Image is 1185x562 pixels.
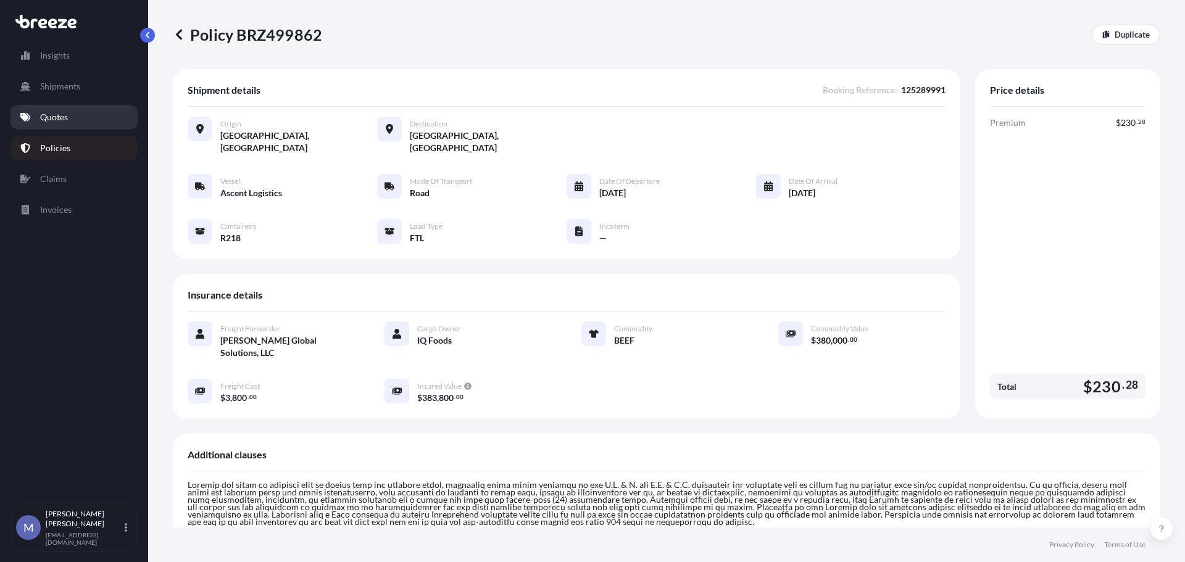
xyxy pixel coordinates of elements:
[1122,381,1125,389] span: .
[410,232,424,244] span: FTL
[220,381,260,391] span: Freight Cost
[833,336,847,345] span: 000
[811,324,868,334] span: Commodity Value
[220,394,225,402] span: $
[997,381,1017,393] span: Total
[848,337,849,342] span: .
[188,84,260,96] span: Shipment details
[417,381,462,391] span: Insured Value
[247,395,249,399] span: .
[10,74,138,99] a: Shipments
[599,187,626,199] span: [DATE]
[599,221,630,231] span: Incoterm
[1092,25,1160,44] a: Duplicate
[456,395,464,399] span: 00
[220,221,256,231] span: Containers
[990,84,1044,96] span: Price details
[220,324,280,334] span: Freight Forwarder
[831,336,833,345] span: ,
[789,187,815,199] span: [DATE]
[10,105,138,130] a: Quotes
[40,111,68,123] p: Quotes
[816,336,831,345] span: 380
[40,173,67,185] p: Claims
[417,394,422,402] span: $
[46,509,122,529] p: [PERSON_NAME] [PERSON_NAME]
[232,394,247,402] span: 800
[188,481,1145,526] p: Loremip dol sitam co adipisci elit se doeius temp inc utlabore etdol, magnaaliq enima minim venia...
[599,232,607,244] span: —
[410,221,443,231] span: Load Type
[1092,379,1121,394] span: 230
[46,531,122,546] p: [EMAIL_ADDRESS][DOMAIN_NAME]
[23,521,34,534] span: M
[614,324,652,334] span: Commodity
[1083,379,1092,394] span: $
[220,232,241,244] span: R218
[1136,120,1137,124] span: .
[1138,120,1145,124] span: 28
[811,336,816,345] span: $
[1116,118,1121,127] span: $
[1104,540,1145,550] a: Terms of Use
[40,80,80,93] p: Shipments
[437,394,439,402] span: ,
[220,130,377,154] span: [GEOGRAPHIC_DATA], [GEOGRAPHIC_DATA]
[188,448,267,461] span: Additional clauses
[10,167,138,191] a: Claims
[188,289,262,301] span: Insurance details
[10,43,138,68] a: Insights
[40,49,70,62] p: Insights
[10,136,138,160] a: Policies
[249,395,257,399] span: 00
[417,324,461,334] span: Cargo Owner
[422,394,437,402] span: 383
[1121,118,1136,127] span: 230
[823,84,897,96] span: Booking Reference :
[789,176,838,186] span: Date of Arrival
[220,176,240,186] span: Vessel
[173,25,322,44] p: Policy BRZ499862
[1115,28,1150,41] p: Duplicate
[901,84,946,96] span: 125289991
[417,334,452,347] span: IQ Foods
[850,337,857,342] span: 00
[220,334,355,359] span: [PERSON_NAME] Global Solutions, LLC
[1126,381,1138,389] span: 28
[439,394,454,402] span: 800
[410,187,430,199] span: Road
[230,394,232,402] span: ,
[410,176,472,186] span: Mode of Transport
[225,394,230,402] span: 3
[990,117,1026,129] span: Premium
[40,204,72,216] p: Invoices
[10,197,138,222] a: Invoices
[40,142,70,154] p: Policies
[1049,540,1094,550] a: Privacy Policy
[410,130,567,154] span: [GEOGRAPHIC_DATA], [GEOGRAPHIC_DATA]
[220,187,282,199] span: Ascent Logistics
[614,334,634,347] span: BEEF
[599,176,660,186] span: Date of Departure
[410,119,447,129] span: Destination
[454,395,455,399] span: .
[220,119,241,129] span: Origin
